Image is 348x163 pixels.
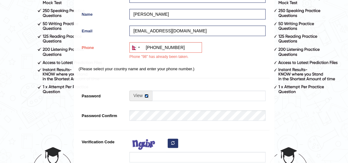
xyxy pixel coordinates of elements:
[79,26,127,34] label: Email
[79,137,127,145] label: Verification Code
[145,94,149,98] input: Show/Hide Password
[79,110,127,119] label: Password Confirm
[129,42,202,53] input: +977 984-1234567
[79,9,127,17] label: Name
[130,43,142,52] div: Nepal (नेपाल): +977
[79,42,127,51] label: Phone
[79,66,270,72] p: (Please select your country name and enter your phone number.)
[79,91,127,99] label: Password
